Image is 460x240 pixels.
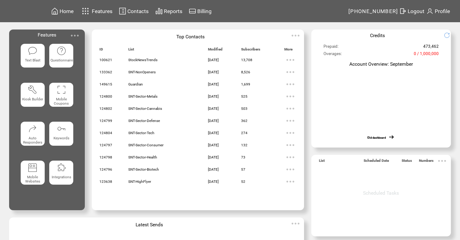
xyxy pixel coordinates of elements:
[208,82,219,86] span: [DATE]
[241,70,250,74] span: 8,526
[154,6,183,16] a: Reports
[208,94,219,99] span: [DATE]
[28,85,37,95] img: tool%201.svg
[367,136,386,139] a: Old dashboard
[21,83,45,117] a: Kiosk Builder
[323,44,338,51] span: Prepaid:
[370,33,385,38] span: Credits
[208,179,219,184] span: [DATE]
[284,90,296,103] img: ellypsis.svg
[208,119,219,123] span: [DATE]
[241,155,245,159] span: 73
[241,47,260,54] span: Subscribers
[208,58,219,62] span: [DATE]
[22,97,43,101] span: Kiosk Builder
[289,217,302,230] img: ellypsis.svg
[50,6,74,16] a: Home
[69,30,81,42] img: ellypsis.svg
[99,155,112,159] span: 124798
[99,82,112,86] span: 149615
[284,54,296,66] img: ellypsis.svg
[241,58,252,62] span: 13,708
[208,131,219,135] span: [DATE]
[128,155,157,159] span: SNT-Sector-Health
[57,85,66,95] img: coupons.svg
[208,155,219,159] span: [DATE]
[426,7,434,15] img: profile.svg
[155,7,163,15] img: chart.svg
[50,58,73,62] span: Questionnaire
[80,6,91,16] img: features.svg
[99,179,112,184] span: 123638
[128,47,134,54] span: List
[348,8,398,14] span: [PHONE_NUMBER]
[57,163,66,172] img: integrations.svg
[284,66,296,78] img: ellypsis.svg
[208,70,219,74] span: [DATE]
[136,222,163,228] span: Latest Sends
[49,122,73,156] a: Keywords
[241,106,247,111] span: 503
[349,61,413,67] span: Account Overview: September
[284,176,296,188] img: ellypsis.svg
[414,51,439,59] span: 0 / 1,000,000
[128,70,156,74] span: SNT-NonOpeners
[425,6,451,16] a: Profile
[28,46,37,56] img: text-blast.svg
[208,143,219,147] span: [DATE]
[57,46,66,56] img: questionnaire.svg
[128,94,157,99] span: SNT-Sector-Metals
[28,124,37,134] img: auto-responders.svg
[284,47,292,54] span: More
[21,122,45,156] a: Auto Responders
[241,131,247,135] span: 274
[79,5,114,17] a: Features
[436,155,448,167] img: ellypsis.svg
[128,119,160,123] span: SNT-Sector-Defense
[128,179,151,184] span: SNT-HighFlyer
[38,32,56,38] span: Features
[241,119,247,123] span: 362
[284,139,296,151] img: ellypsis.svg
[99,94,112,99] span: 124800
[399,7,406,15] img: exit.svg
[128,131,154,135] span: SNT-Sector-Tech
[23,136,42,144] span: Auto Responders
[21,44,45,78] a: Text Blast
[435,8,450,14] span: Profile
[128,167,159,172] span: SNT-Sector-Biotech
[99,58,112,62] span: 100621
[21,161,45,195] a: Mobile Websites
[423,44,439,51] span: 473,462
[284,127,296,139] img: ellypsis.svg
[99,119,112,123] span: 124799
[60,8,74,14] span: Home
[284,103,296,115] img: ellypsis.svg
[49,83,73,117] a: Mobile Coupons
[99,70,112,74] span: 133362
[444,32,455,38] img: refresh.png
[284,163,296,176] img: ellypsis.svg
[176,34,205,40] span: Top Contacts
[164,8,182,14] span: Reports
[284,151,296,163] img: ellypsis.svg
[99,106,112,111] span: 124802
[128,106,162,111] span: SNT-Sector-Cannabis
[127,8,149,14] span: Contacts
[119,7,126,15] img: contacts.svg
[363,190,399,196] span: Scheduled Tasks
[289,30,302,42] img: ellypsis.svg
[419,158,434,165] span: Numbers
[189,7,196,15] img: creidtcard.svg
[208,106,219,111] span: [DATE]
[241,94,247,99] span: 525
[49,161,73,195] a: Integrations
[197,8,212,14] span: Billing
[241,82,250,86] span: 1,699
[284,78,296,90] img: ellypsis.svg
[241,167,245,172] span: 57
[54,97,69,106] span: Mobile Coupons
[57,124,66,134] img: keywords.svg
[208,167,219,172] span: [DATE]
[99,131,112,135] span: 124804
